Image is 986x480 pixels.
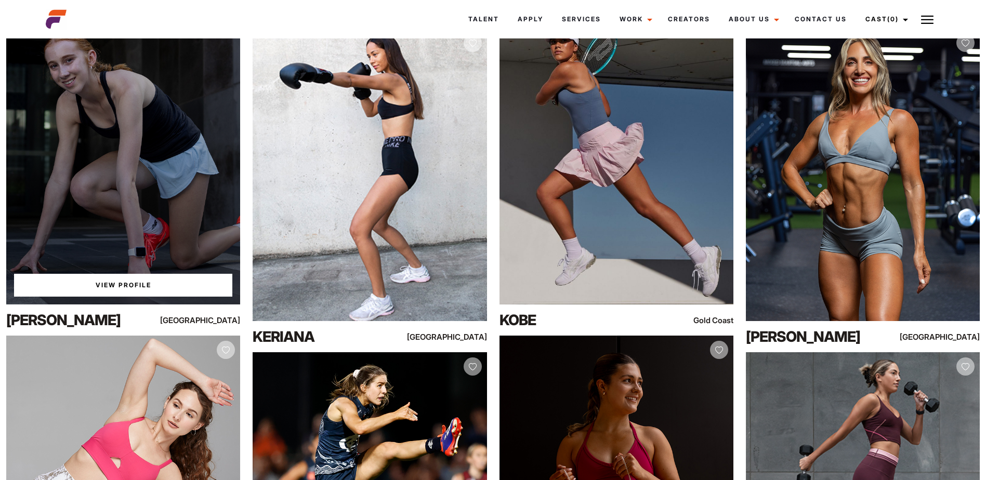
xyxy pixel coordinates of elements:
[46,9,67,30] img: cropped-aefm-brand-fav-22-square.png
[459,5,508,33] a: Talent
[663,314,733,327] div: Gold Coast
[253,326,393,347] div: Keriana
[553,5,610,33] a: Services
[921,14,934,26] img: Burger icon
[887,15,899,23] span: (0)
[659,5,719,33] a: Creators
[610,5,659,33] a: Work
[746,326,886,347] div: [PERSON_NAME]
[499,310,640,330] div: Kobe
[14,274,232,297] a: View Felicity M'sProfile
[6,310,147,330] div: [PERSON_NAME]
[508,5,553,33] a: Apply
[416,330,487,343] div: [GEOGRAPHIC_DATA]
[785,5,856,33] a: Contact Us
[910,330,980,343] div: [GEOGRAPHIC_DATA]
[719,5,785,33] a: About Us
[856,5,914,33] a: Cast(0)
[170,314,240,327] div: [GEOGRAPHIC_DATA]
